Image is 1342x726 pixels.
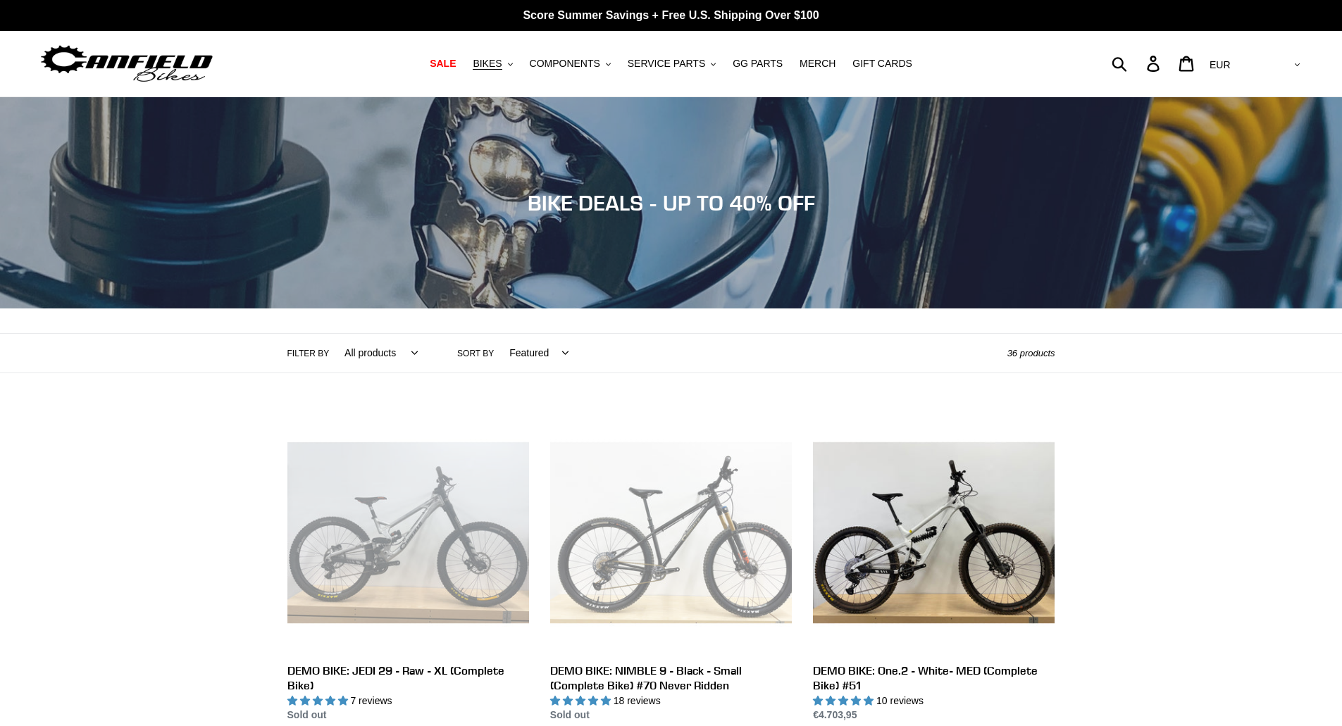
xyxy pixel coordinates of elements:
[628,58,705,70] span: SERVICE PARTS
[800,58,835,70] span: MERCH
[1007,348,1055,358] span: 36 products
[523,54,618,73] button: COMPONENTS
[733,58,783,70] span: GG PARTS
[39,42,215,86] img: Canfield Bikes
[457,347,494,360] label: Sort by
[845,54,919,73] a: GIFT CARDS
[430,58,456,70] span: SALE
[473,58,502,70] span: BIKES
[621,54,723,73] button: SERVICE PARTS
[793,54,843,73] a: MERCH
[852,58,912,70] span: GIFT CARDS
[287,347,330,360] label: Filter by
[1119,48,1155,79] input: Search
[528,190,815,215] span: BIKE DEALS - UP TO 40% OFF
[726,54,790,73] a: GG PARTS
[423,54,463,73] a: SALE
[530,58,600,70] span: COMPONENTS
[466,54,519,73] button: BIKES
